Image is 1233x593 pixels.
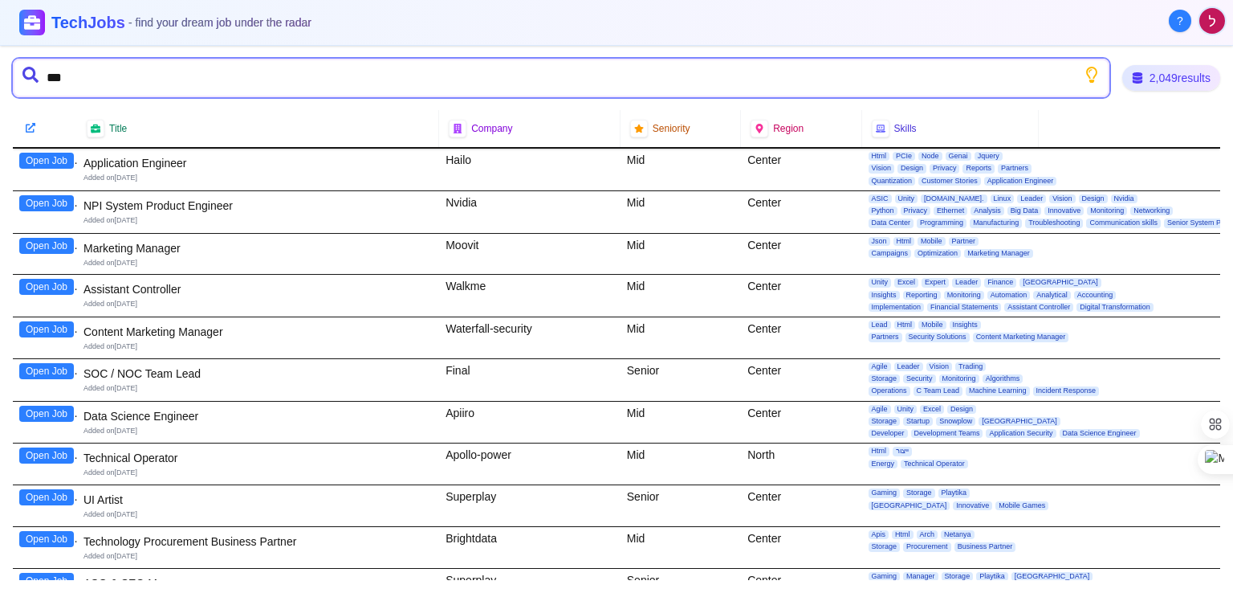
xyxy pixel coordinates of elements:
span: C Team Lead [914,386,962,395]
span: Manufacturing [970,219,1022,227]
div: Added on [DATE] [83,173,433,183]
div: Added on [DATE] [83,258,433,268]
span: [GEOGRAPHIC_DATA] [1011,572,1093,581]
span: Gaming [869,489,901,497]
span: Reporting [903,291,941,300]
span: Nvidia [1111,194,1137,203]
div: Apollo-power [439,444,621,485]
div: Mid [621,402,741,444]
span: Node [918,152,942,161]
span: Vision [869,164,894,173]
span: Design [1079,194,1108,203]
div: NPI System Product Engineer [83,198,433,214]
div: 2,049 results [1122,65,1220,91]
span: Leader [952,278,981,287]
div: Added on [DATE] [83,551,433,562]
div: Mid [621,191,741,233]
span: Html [869,152,890,161]
span: Insights [869,291,900,300]
span: Lead [869,321,891,329]
img: User avatar [1199,8,1225,34]
button: Open Job [19,448,74,464]
div: Added on [DATE] [83,383,433,394]
span: Business Partner [954,542,1016,551]
div: Nvidia [439,191,621,233]
span: Mobile [918,321,946,329]
div: Content Marketing Manager [83,324,433,340]
span: Playtika [938,489,971,497]
div: Center [741,359,861,401]
div: Superplay [439,485,621,526]
span: Technical Operator [901,460,968,468]
span: Mobile [918,237,946,246]
button: About Techjobs [1169,10,1191,32]
span: - find your dream job under the radar [128,16,311,29]
span: Partner [949,237,979,246]
div: Waterfall-security [439,317,621,358]
span: Company [471,122,512,135]
span: ASIC [869,194,892,203]
span: Communication skills [1086,219,1161,227]
span: Design [897,164,926,173]
span: Marketing Manager [964,249,1033,258]
span: [GEOGRAPHIC_DATA] [979,417,1060,426]
span: Leader [1017,194,1046,203]
span: Monitoring [1087,207,1127,215]
span: Seniority [653,122,690,135]
span: Programming [917,219,966,227]
span: Data Science Engineer [1060,429,1140,438]
span: Mobile Games [995,501,1048,510]
span: Storage [869,417,901,426]
button: Open Job [19,321,74,337]
span: ? [1177,13,1183,29]
button: Open Job [19,153,74,169]
span: Development Teams [911,429,983,438]
button: User menu [1198,6,1227,35]
div: Added on [DATE] [83,299,433,309]
span: Storage [903,489,935,497]
div: Technical Operator [83,450,433,466]
span: Customer Stories [918,177,981,186]
span: Excel [920,405,944,414]
div: Apiiro [439,402,621,444]
div: SOC / NOC Team Lead [83,366,433,382]
span: Procurement [903,542,951,551]
div: Application Engineer [83,155,433,171]
div: Mid [621,317,741,358]
span: Trading [955,362,986,371]
span: Algorithms [983,374,1023,383]
span: Accounting [1074,291,1117,300]
span: Genai [946,152,971,161]
span: PCIe [893,152,915,161]
span: Unity [894,405,918,414]
div: Center [741,485,861,526]
div: ASO & SEO Manager [83,575,433,591]
div: Added on [DATE] [83,509,433,520]
button: Open Job [19,195,74,211]
span: Reports [962,164,995,173]
span: Design [947,405,976,414]
span: Apis [869,530,889,539]
span: [DOMAIN_NAME]. [921,194,987,203]
span: Operations [869,386,910,395]
div: Center [741,149,861,190]
div: Center [741,402,861,444]
span: Quantization [869,177,916,186]
span: Security [903,374,936,383]
div: UI Artist [83,492,433,508]
div: Technology Procurement Business Partner [83,534,433,550]
div: Senior [621,485,741,526]
span: Networking [1130,207,1173,215]
span: Agile [869,405,891,414]
span: Machine Learning [966,386,1030,395]
span: Playtika [976,572,1008,581]
div: Center [741,275,861,317]
span: Html [893,237,915,246]
div: Added on [DATE] [83,215,433,226]
div: Walkme [439,275,621,317]
span: Partners [869,333,902,341]
span: Implementation [869,303,925,312]
span: Data Center [869,219,914,227]
span: Content Marketing Manager [973,333,1069,341]
button: Open Job [19,489,74,505]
